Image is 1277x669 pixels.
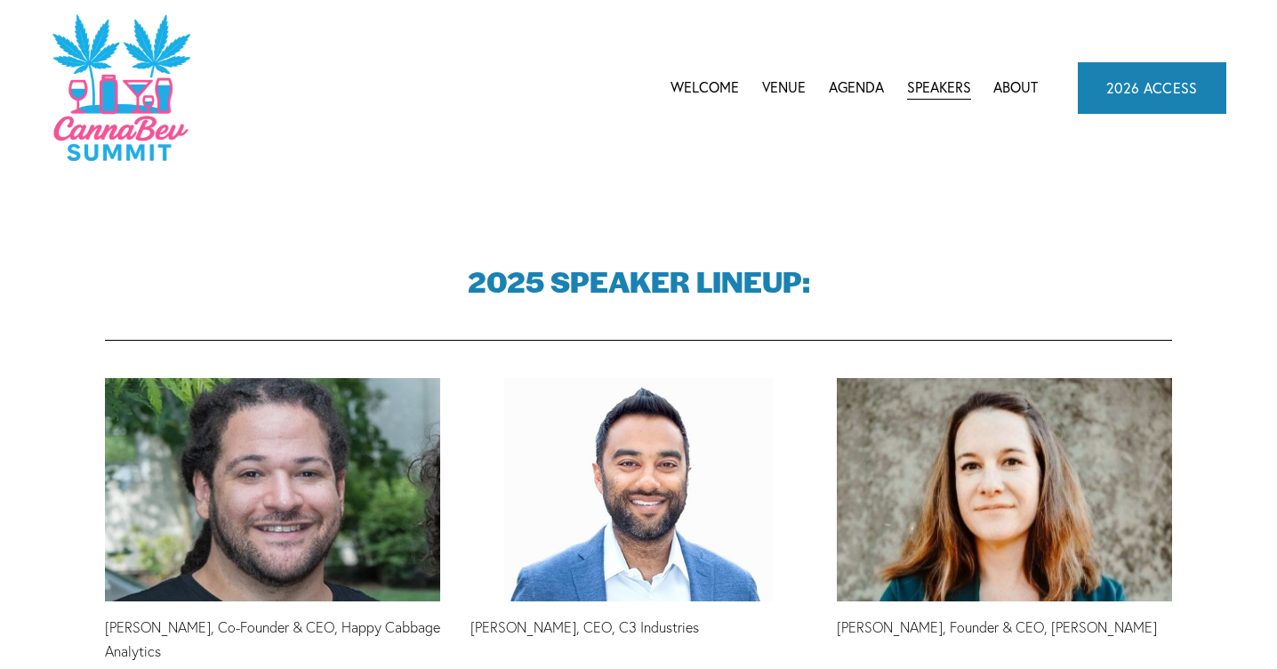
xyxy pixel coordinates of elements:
[1078,62,1226,114] a: 2026 ACCESS
[468,260,810,302] strong: 2025 SPEAKER LINEUP:
[105,616,440,664] p: [PERSON_NAME], Co-Founder & CEO, Happy Cabbage Analytics
[907,75,971,101] a: Speakers
[671,75,739,101] a: Welcome
[837,616,1172,640] p: [PERSON_NAME], Founder & CEO, [PERSON_NAME]
[829,75,884,101] a: folder dropdown
[51,12,190,163] img: CannaDataCon
[762,75,806,101] a: Venue
[993,75,1038,101] a: About
[470,616,806,640] p: [PERSON_NAME], CEO, C3 Industries
[829,76,884,100] span: Agenda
